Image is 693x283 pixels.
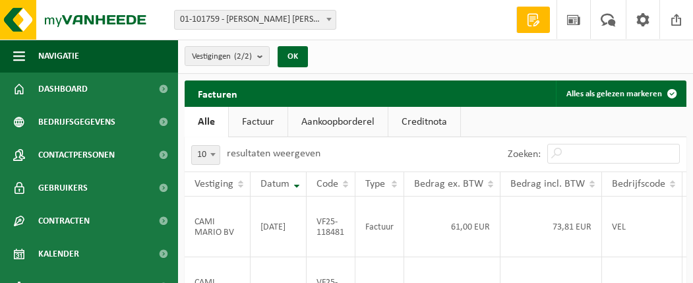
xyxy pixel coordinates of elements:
[404,197,500,257] td: 61,00 EUR
[355,197,404,257] td: Factuur
[510,179,585,189] span: Bedrag incl. BTW
[234,52,252,61] count: (2/2)
[195,179,233,189] span: Vestiging
[316,179,338,189] span: Code
[612,179,665,189] span: Bedrijfscode
[278,46,308,67] button: OK
[602,197,682,257] td: VEL
[388,107,460,137] a: Creditnota
[38,172,88,204] span: Gebruikers
[185,46,270,66] button: Vestigingen(2/2)
[174,10,336,30] span: 01-101759 - CAMI MARIO - DEINZE
[185,107,228,137] a: Alle
[508,149,541,160] label: Zoeken:
[500,197,602,257] td: 73,81 EUR
[556,80,685,107] button: Alles als gelezen markeren
[175,11,336,29] span: 01-101759 - CAMI MARIO - DEINZE
[251,197,307,257] td: [DATE]
[229,107,287,137] a: Factuur
[185,80,251,106] h2: Facturen
[414,179,483,189] span: Bedrag ex. BTW
[38,106,115,139] span: Bedrijfsgegevens
[192,146,220,164] span: 10
[38,40,79,73] span: Navigatie
[288,107,388,137] a: Aankoopborderel
[185,197,251,257] td: CAMI MARIO BV
[191,145,220,165] span: 10
[38,73,88,106] span: Dashboard
[38,204,90,237] span: Contracten
[365,179,385,189] span: Type
[227,148,320,159] label: resultaten weergeven
[38,139,115,172] span: Contactpersonen
[260,179,289,189] span: Datum
[307,197,355,257] td: VF25-118481
[192,47,252,67] span: Vestigingen
[38,237,79,270] span: Kalender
